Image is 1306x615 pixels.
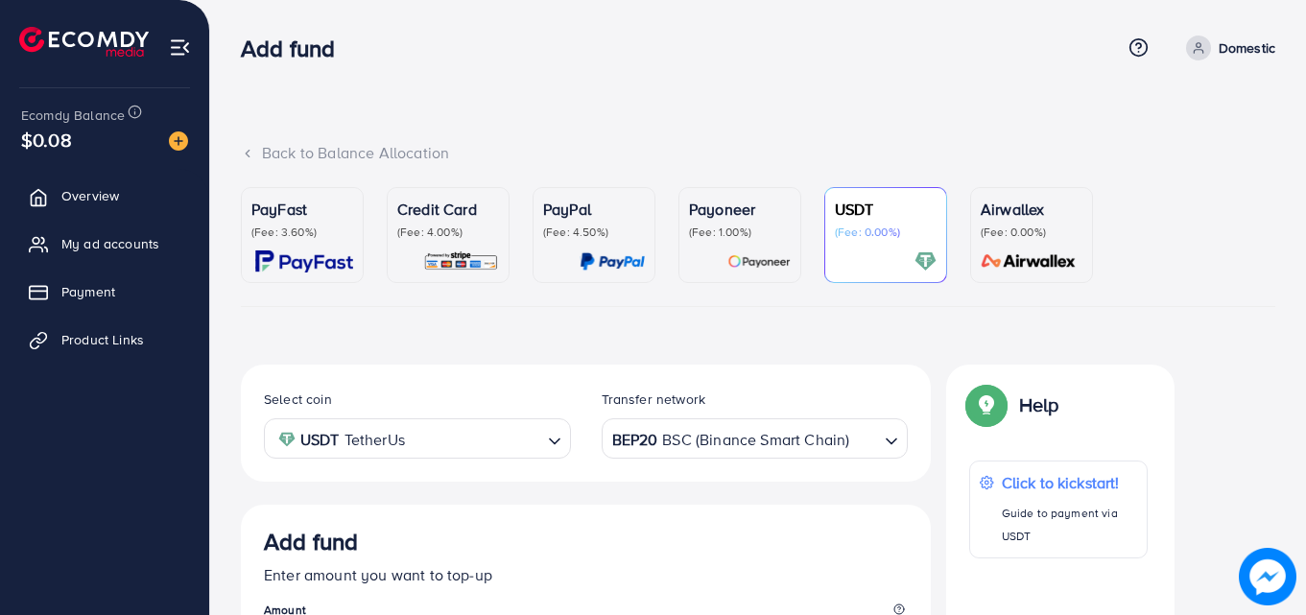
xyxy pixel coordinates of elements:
[1002,471,1137,494] p: Click to kickstart!
[969,388,1004,422] img: Popup guide
[602,390,706,409] label: Transfer network
[251,225,353,240] p: (Fee: 3.60%)
[543,198,645,221] p: PayPal
[411,424,540,454] input: Search for option
[397,198,499,221] p: Credit Card
[580,250,645,272] img: card
[397,225,499,240] p: (Fee: 4.00%)
[61,330,144,349] span: Product Links
[344,426,405,454] span: TetherUs
[914,250,937,272] img: card
[1219,36,1275,59] p: Domestic
[612,426,658,454] strong: BEP20
[14,272,195,311] a: Payment
[1178,35,1275,60] a: Domestic
[278,431,296,448] img: coin
[1019,393,1059,416] p: Help
[264,418,571,458] div: Search for option
[241,35,350,62] h3: Add fund
[689,225,791,240] p: (Fee: 1.00%)
[851,424,877,454] input: Search for option
[61,186,119,205] span: Overview
[543,225,645,240] p: (Fee: 4.50%)
[835,225,937,240] p: (Fee: 0.00%)
[21,126,72,154] span: $0.08
[169,131,188,151] img: image
[602,418,909,458] div: Search for option
[14,225,195,263] a: My ad accounts
[61,282,115,301] span: Payment
[689,198,791,221] p: Payoneer
[241,142,1275,164] div: Back to Balance Allocation
[835,198,937,221] p: USDT
[975,250,1082,272] img: card
[14,177,195,215] a: Overview
[169,36,191,59] img: menu
[255,250,353,272] img: card
[1002,502,1137,548] p: Guide to payment via USDT
[61,234,159,253] span: My ad accounts
[19,27,149,57] img: logo
[264,563,908,586] p: Enter amount you want to top-up
[1239,548,1296,605] img: image
[423,250,499,272] img: card
[21,106,125,125] span: Ecomdy Balance
[981,198,1082,221] p: Airwallex
[14,320,195,359] a: Product Links
[264,390,332,409] label: Select coin
[264,528,358,556] h3: Add fund
[251,198,353,221] p: PayFast
[300,426,340,454] strong: USDT
[662,426,849,454] span: BSC (Binance Smart Chain)
[981,225,1082,240] p: (Fee: 0.00%)
[727,250,791,272] img: card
